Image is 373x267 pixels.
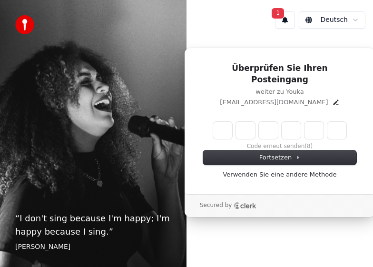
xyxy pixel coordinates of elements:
[220,98,328,107] p: [EMAIL_ADDRESS][DOMAIN_NAME]
[275,11,295,29] button: 1
[213,122,346,139] input: Enter verification code
[203,88,356,96] p: weiter zu Youka
[203,150,356,165] button: Fortsetzen
[203,63,356,86] h1: Überprüfen Sie Ihren Posteingang
[15,212,171,238] p: “ I don't sing because I'm happy; I'm happy because I sing. ”
[200,202,232,209] p: Secured by
[234,202,256,209] a: Clerk logo
[259,153,300,162] span: Fortsetzen
[332,99,340,106] button: Edit
[15,242,171,252] footer: [PERSON_NAME]
[223,170,336,179] a: Verwenden Sie eine andere Methode
[15,15,34,34] img: youka
[272,8,284,19] span: 1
